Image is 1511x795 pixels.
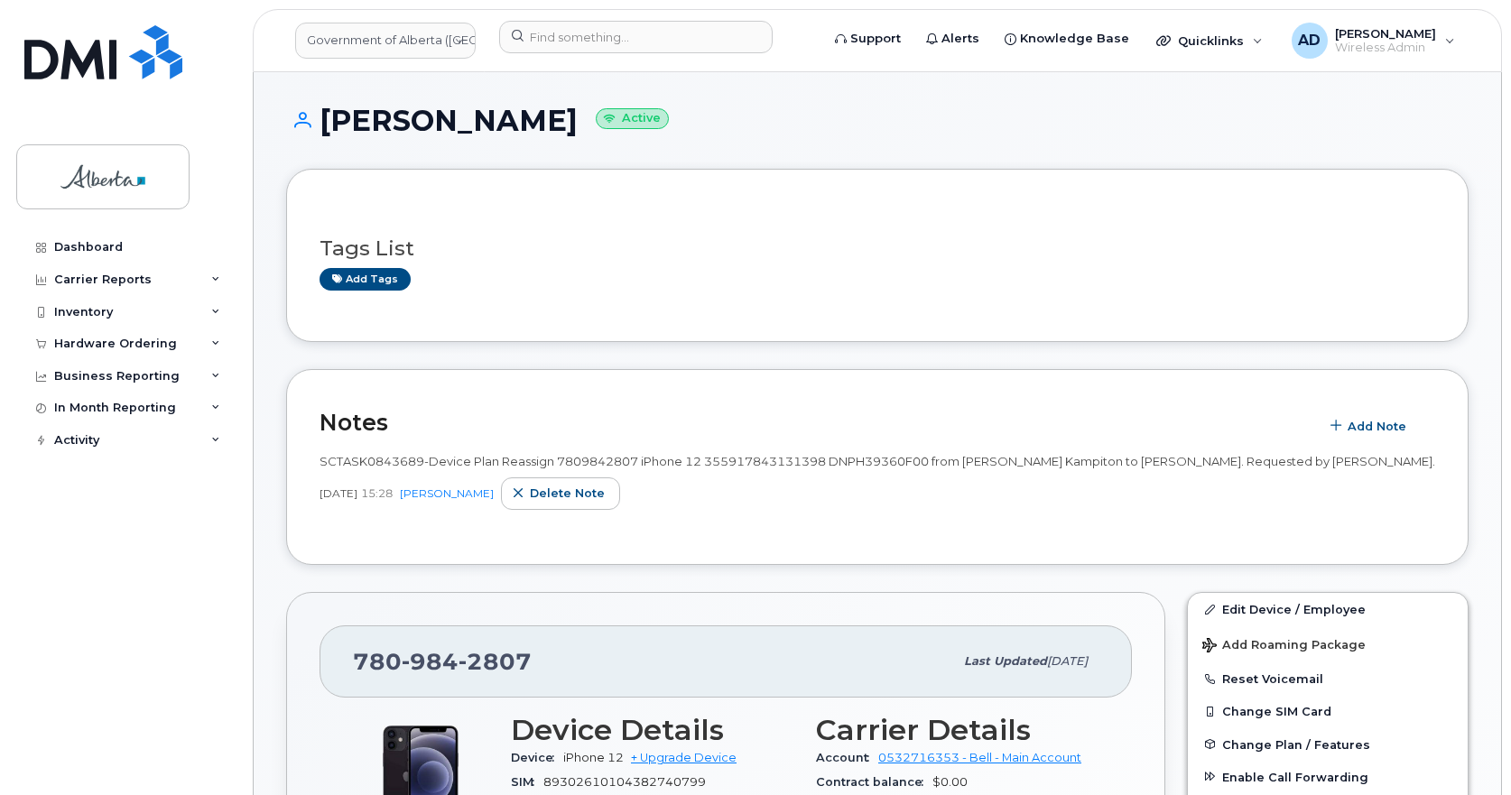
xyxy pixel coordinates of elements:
[320,454,1435,468] span: SCTASK0843689-Device Plan Reassign 7809842807 iPhone 12 355917843131398 DNPH39360F00 from [PERSON...
[511,775,543,789] span: SIM
[286,105,1469,136] h1: [PERSON_NAME]
[1047,654,1088,668] span: [DATE]
[511,714,794,746] h3: Device Details
[932,775,968,789] span: $0.00
[320,409,1310,436] h2: Notes
[1222,770,1368,783] span: Enable Call Forwarding
[1188,662,1468,695] button: Reset Voicemail
[1319,410,1422,442] button: Add Note
[320,485,357,501] span: [DATE]
[1222,737,1370,751] span: Change Plan / Features
[964,654,1047,668] span: Last updated
[1188,728,1468,761] button: Change Plan / Features
[501,477,620,510] button: Delete note
[511,751,563,764] span: Device
[563,751,624,764] span: iPhone 12
[816,775,932,789] span: Contract balance
[631,751,737,764] a: + Upgrade Device
[361,485,393,501] span: 15:28
[816,751,878,764] span: Account
[320,237,1435,260] h3: Tags List
[878,751,1081,764] a: 0532716353 - Bell - Main Account
[400,486,494,500] a: [PERSON_NAME]
[1188,761,1468,793] button: Enable Call Forwarding
[320,268,411,291] a: Add tags
[1202,638,1366,655] span: Add Roaming Package
[596,108,669,129] small: Active
[816,714,1099,746] h3: Carrier Details
[402,648,459,675] span: 984
[530,485,605,502] span: Delete note
[1188,625,1468,662] button: Add Roaming Package
[1348,418,1406,435] span: Add Note
[459,648,532,675] span: 2807
[1188,695,1468,727] button: Change SIM Card
[543,775,706,789] span: 89302610104382740799
[353,648,532,675] span: 780
[1188,593,1468,625] a: Edit Device / Employee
